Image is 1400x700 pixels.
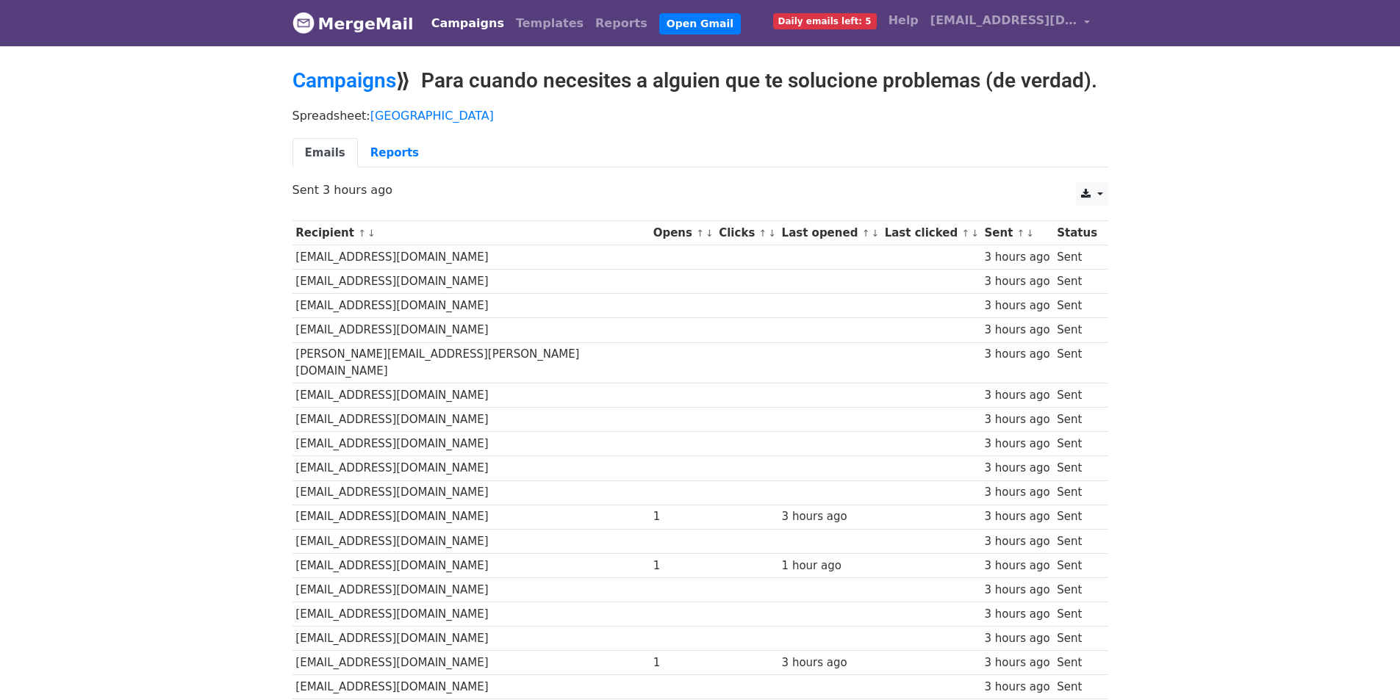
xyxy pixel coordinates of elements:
a: [EMAIL_ADDRESS][DOMAIN_NAME] [925,6,1096,40]
a: Daily emails left: 5 [767,6,883,35]
td: [EMAIL_ADDRESS][DOMAIN_NAME] [292,270,650,294]
a: Help [883,6,925,35]
td: Sent [1053,342,1100,383]
td: [EMAIL_ADDRESS][DOMAIN_NAME] [292,505,650,529]
p: Spreadsheet: [292,108,1108,123]
a: ↓ [971,228,979,239]
div: 3 hours ago [984,484,1049,501]
th: Last opened [778,221,881,245]
div: 3 hours ago [984,436,1049,452]
div: 1 hour ago [782,558,877,574]
span: Daily emails left: 5 [773,13,877,29]
td: [EMAIL_ADDRESS][DOMAIN_NAME] [292,245,650,270]
a: Campaigns [426,9,510,38]
div: 3 hours ago [984,654,1049,671]
div: 3 hours ago [984,297,1049,314]
div: 1 [653,508,712,525]
td: Sent [1053,675,1100,699]
a: [GEOGRAPHIC_DATA] [370,109,494,123]
td: [EMAIL_ADDRESS][DOMAIN_NAME] [292,577,650,602]
td: Sent [1053,553,1100,577]
th: Sent [981,221,1054,245]
div: 1 [653,558,712,574]
th: Clicks [715,221,778,245]
a: Emails [292,138,358,168]
td: [EMAIL_ADDRESS][DOMAIN_NAME] [292,675,650,699]
td: Sent [1053,408,1100,432]
div: 3 hours ago [984,630,1049,647]
div: 3 hours ago [984,679,1049,696]
img: MergeMail logo [292,12,315,34]
td: [EMAIL_ADDRESS][DOMAIN_NAME] [292,651,650,675]
a: Reports [358,138,431,168]
th: Last clicked [881,221,981,245]
td: Sent [1053,383,1100,408]
div: 3 hours ago [782,654,877,671]
td: Sent [1053,432,1100,456]
a: ↑ [1017,228,1025,239]
td: [EMAIL_ADDRESS][DOMAIN_NAME] [292,602,650,627]
th: Status [1053,221,1100,245]
a: MergeMail [292,8,414,39]
a: ↓ [706,228,714,239]
a: ↓ [768,228,776,239]
div: 3 hours ago [984,460,1049,477]
td: [EMAIL_ADDRESS][DOMAIN_NAME] [292,456,650,480]
td: [EMAIL_ADDRESS][DOMAIN_NAME] [292,553,650,577]
a: ↓ [871,228,879,239]
a: ↑ [759,228,767,239]
td: [EMAIL_ADDRESS][DOMAIN_NAME] [292,383,650,408]
div: 3 hours ago [984,508,1049,525]
div: 3 hours ago [984,322,1049,339]
a: ↓ [367,228,376,239]
th: Recipient [292,221,650,245]
div: 1 [653,654,712,671]
td: Sent [1053,577,1100,602]
td: Sent [1053,318,1100,342]
div: 3 hours ago [984,249,1049,266]
td: [EMAIL_ADDRESS][DOMAIN_NAME] [292,627,650,651]
td: [EMAIL_ADDRESS][DOMAIN_NAME] [292,432,650,456]
a: ↑ [961,228,969,239]
td: [PERSON_NAME][EMAIL_ADDRESS][PERSON_NAME][DOMAIN_NAME] [292,342,650,383]
a: ↑ [696,228,704,239]
th: Opens [650,221,716,245]
p: Sent 3 hours ago [292,182,1108,198]
td: Sent [1053,627,1100,651]
td: [EMAIL_ADDRESS][DOMAIN_NAME] [292,318,650,342]
td: Sent [1053,529,1100,553]
td: Sent [1053,480,1100,505]
td: Sent [1053,270,1100,294]
a: ↓ [1026,228,1034,239]
a: Open Gmail [659,13,741,35]
a: ↑ [862,228,870,239]
div: 3 hours ago [984,411,1049,428]
td: Sent [1053,651,1100,675]
a: ↑ [358,228,366,239]
div: 3 hours ago [984,346,1049,363]
div: 3 hours ago [984,558,1049,574]
td: Sent [1053,602,1100,627]
div: 3 hours ago [984,606,1049,623]
td: Sent [1053,294,1100,318]
h2: ⟫ Para cuando necesites a alguien que te solucione problemas (de verdad). [292,68,1108,93]
td: Sent [1053,456,1100,480]
td: [EMAIL_ADDRESS][DOMAIN_NAME] [292,408,650,432]
div: 3 hours ago [782,508,877,525]
td: Sent [1053,505,1100,529]
div: 3 hours ago [984,387,1049,404]
div: 3 hours ago [984,273,1049,290]
a: Campaigns [292,68,396,93]
td: Sent [1053,245,1100,270]
a: Templates [510,9,589,38]
div: 3 hours ago [984,582,1049,599]
td: [EMAIL_ADDRESS][DOMAIN_NAME] [292,294,650,318]
a: Reports [589,9,653,38]
div: 3 hours ago [984,533,1049,550]
span: [EMAIL_ADDRESS][DOMAIN_NAME] [930,12,1077,29]
td: [EMAIL_ADDRESS][DOMAIN_NAME] [292,529,650,553]
td: [EMAIL_ADDRESS][DOMAIN_NAME] [292,480,650,505]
